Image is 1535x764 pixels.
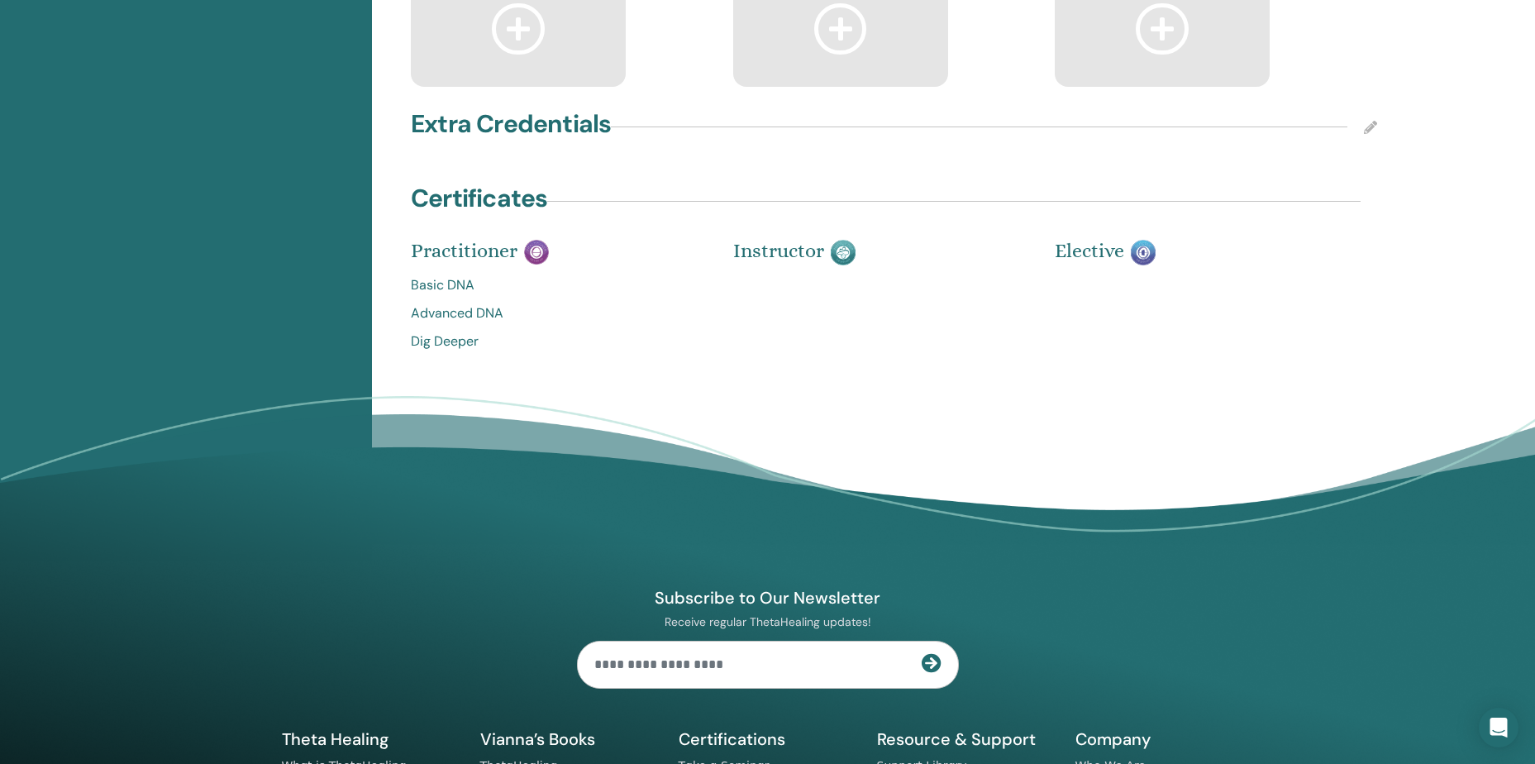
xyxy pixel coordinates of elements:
[480,728,659,750] h5: Vianna’s Books
[411,184,547,213] h4: Certificates
[679,728,857,750] h5: Certifications
[1055,239,1124,262] span: Elective
[577,614,959,629] p: Receive regular ThetaHealing updates!
[411,303,708,323] a: Advanced DNA
[1479,708,1518,747] div: Open Intercom Messenger
[877,728,1056,750] h5: Resource & Support
[733,239,824,262] span: Instructor
[411,239,517,262] span: Practitioner
[1075,728,1254,750] h5: Company
[411,109,611,139] h4: Extra Credentials
[577,587,959,609] h4: Subscribe to Our Newsletter
[411,275,708,295] a: Basic DNA
[411,332,708,351] a: Dig Deeper
[282,728,460,750] h5: Theta Healing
